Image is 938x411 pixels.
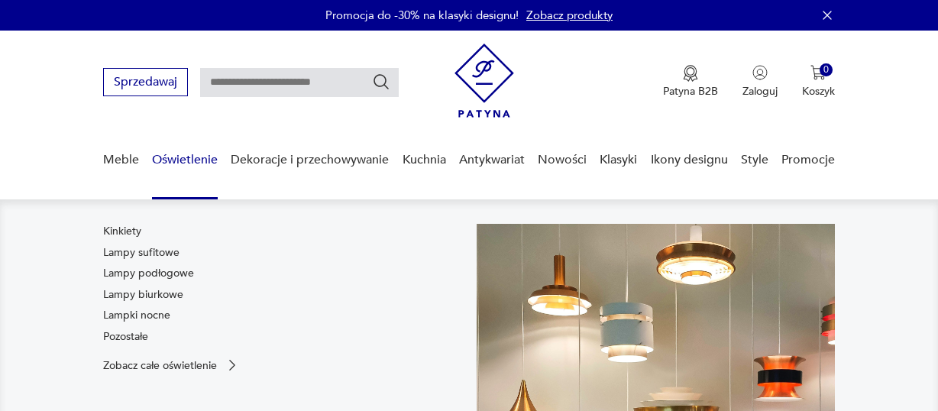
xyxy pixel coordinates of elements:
[103,224,141,239] a: Kinkiety
[103,287,183,303] a: Lampy biurkowe
[600,131,637,189] a: Klasyki
[152,131,218,189] a: Oświetlenie
[741,131,768,189] a: Style
[810,65,826,80] img: Ikona koszyka
[820,63,833,76] div: 0
[103,78,188,89] a: Sprzedawaj
[403,131,446,189] a: Kuchnia
[781,131,835,189] a: Promocje
[742,65,778,99] button: Zaloguj
[742,84,778,99] p: Zaloguj
[683,65,698,82] img: Ikona medalu
[752,65,768,80] img: Ikonka użytkownika
[663,65,718,99] a: Ikona medaluPatyna B2B
[325,8,519,23] p: Promocja do -30% na klasyki designu!
[651,131,728,189] a: Ikony designu
[802,65,835,99] button: 0Koszyk
[103,308,170,323] a: Lampki nocne
[459,131,525,189] a: Antykwariat
[103,68,188,96] button: Sprzedawaj
[663,65,718,99] button: Patyna B2B
[372,73,390,91] button: Szukaj
[103,329,148,345] a: Pozostałe
[103,361,217,371] p: Zobacz całe oświetlenie
[526,8,613,23] a: Zobacz produkty
[538,131,587,189] a: Nowości
[103,245,180,261] a: Lampy sufitowe
[663,84,718,99] p: Patyna B2B
[103,358,240,373] a: Zobacz całe oświetlenie
[103,131,139,189] a: Meble
[454,44,514,118] img: Patyna - sklep z meblami i dekoracjami vintage
[103,266,194,281] a: Lampy podłogowe
[231,131,389,189] a: Dekoracje i przechowywanie
[802,84,835,99] p: Koszyk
